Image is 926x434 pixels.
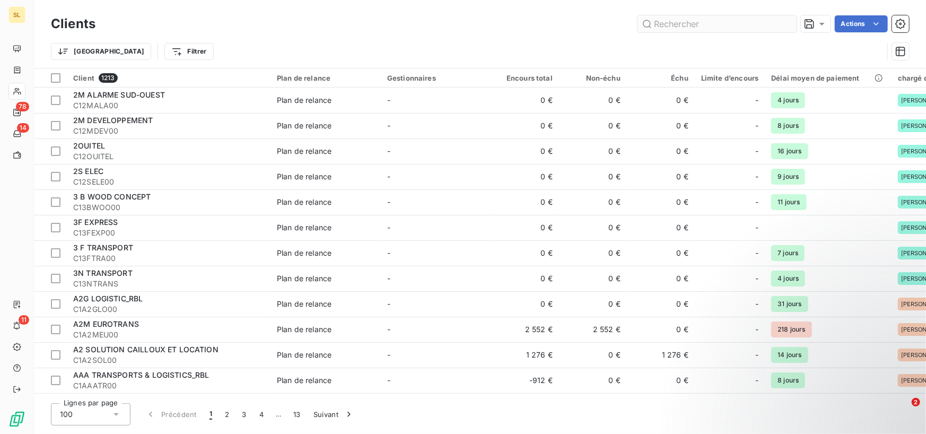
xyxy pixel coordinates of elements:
[387,376,390,385] span: -
[491,164,559,189] td: 0 €
[559,266,627,291] td: 0 €
[73,253,264,264] span: C13FTRA00
[491,138,559,164] td: 0 €
[73,218,118,227] span: 3F EXPRESS
[277,248,331,258] div: Plan de relance
[771,92,805,108] span: 4 jours
[387,325,390,334] span: -
[491,317,559,342] td: 2 552 €
[771,296,808,312] span: 31 jours
[73,304,264,315] span: C1A2GLO00
[277,146,331,157] div: Plan de relance
[73,90,165,99] span: 2M ALARME SUD-OUEST
[497,74,553,82] div: Encours total
[73,243,133,252] span: 3 F TRANSPORT
[8,6,25,23] div: SL
[771,245,805,261] span: 7 jours
[73,268,133,277] span: 3N TRANSPORT
[755,120,758,131] span: -
[627,393,695,419] td: 0 €
[559,342,627,368] td: 0 €
[73,100,264,111] span: C12MALA00
[73,192,151,201] span: 3 B WOOD CONCEPT
[627,368,695,393] td: 0 €
[73,294,143,303] span: A2G LOGISTIC_RBL
[771,322,811,337] span: 218 jours
[755,248,758,258] span: -
[73,355,264,366] span: C1A2SOL00
[387,299,390,308] span: -
[73,319,139,328] span: A2M EUROTRANS
[491,368,559,393] td: -912 €
[277,375,331,386] div: Plan de relance
[491,266,559,291] td: 0 €
[16,102,29,111] span: 78
[627,138,695,164] td: 0 €
[559,88,627,113] td: 0 €
[771,194,806,210] span: 11 jours
[890,398,915,423] iframe: Intercom live chat
[73,116,153,125] span: 2M DEVELOPPEMENT
[60,409,73,420] span: 100
[835,15,888,32] button: Actions
[387,121,390,130] span: -
[491,240,559,266] td: 0 €
[277,95,331,106] div: Plan de relance
[73,74,94,82] span: Client
[771,143,808,159] span: 16 jours
[73,141,105,150] span: 2OUITEL
[559,189,627,215] td: 0 €
[491,393,559,419] td: 0 €
[559,215,627,240] td: 0 €
[387,96,390,105] span: -
[755,197,758,207] span: -
[755,171,758,182] span: -
[277,350,331,360] div: Plan de relance
[277,222,331,233] div: Plan de relance
[491,189,559,215] td: 0 €
[627,113,695,138] td: 0 €
[559,317,627,342] td: 2 552 €
[270,406,287,423] span: …
[73,167,103,176] span: 2S ELEC
[755,324,758,335] span: -
[627,215,695,240] td: 0 €
[559,368,627,393] td: 0 €
[637,15,797,32] input: Rechercher
[491,113,559,138] td: 0 €
[51,14,95,33] h3: Clients
[139,403,203,426] button: Précédent
[287,403,307,426] button: 13
[209,409,212,420] span: 1
[73,279,264,289] span: C13NTRANS
[19,315,29,325] span: 11
[17,123,29,133] span: 14
[491,215,559,240] td: 0 €
[491,291,559,317] td: 0 €
[387,248,390,257] span: -
[99,73,118,83] span: 1213
[755,273,758,284] span: -
[627,164,695,189] td: 0 €
[8,411,25,428] img: Logo LeanPay
[627,189,695,215] td: 0 €
[491,88,559,113] td: 0 €
[633,74,688,82] div: Échu
[73,345,219,354] span: A2 SOLUTION CAILLOUX ET LOCATION
[164,43,213,60] button: Filtrer
[51,43,151,60] button: [GEOGRAPHIC_DATA]
[627,240,695,266] td: 0 €
[73,380,264,391] span: C1AAATR00
[277,74,374,82] div: Plan de relance
[559,138,627,164] td: 0 €
[771,118,805,134] span: 8 jours
[387,197,390,206] span: -
[73,126,264,136] span: C12MDEV00
[627,317,695,342] td: 0 €
[219,403,235,426] button: 2
[755,299,758,309] span: -
[277,120,331,131] div: Plan de relance
[73,370,209,379] span: AAA TRANSPORTS & LOGISTICS_RBL
[277,273,331,284] div: Plan de relance
[277,324,331,335] div: Plan de relance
